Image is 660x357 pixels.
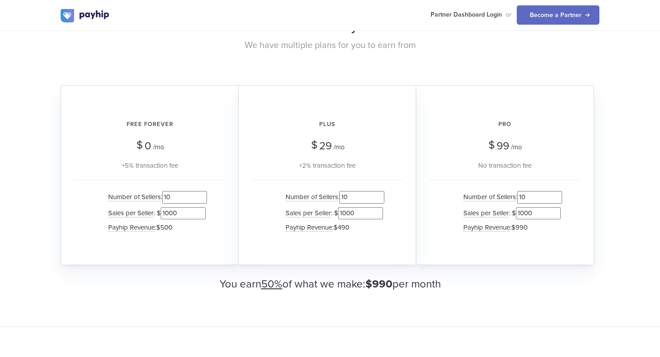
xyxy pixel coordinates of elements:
[511,143,522,151] span: /mo
[251,160,403,171] div: +2% transaction fee
[463,223,510,232] span: Payhip Revenue
[286,193,338,201] span: Number of Sellers
[488,135,495,155] span: $
[365,278,392,291] span: $990
[463,193,516,201] span: Number of Sellers
[311,135,317,155] span: $
[145,139,151,152] span: 0
[517,5,599,25] a: Become a Partner
[74,113,226,136] h2: Free Forever
[459,189,562,205] li: :
[459,205,562,221] li: : $
[463,209,509,218] span: Sales per Seller
[319,139,332,152] span: 29
[459,221,562,234] li: :
[286,223,332,232] span: Payhip Revenue
[136,135,143,155] span: $
[156,223,172,231] span: $500
[281,189,384,205] li: :
[511,223,528,231] span: $990
[153,143,164,151] span: /mo
[108,209,154,218] span: Sales per Seller
[251,113,403,136] h2: Plus
[261,278,282,291] u: 50%
[429,113,581,136] h2: Pro
[61,39,599,52] p: We have multiple plans for you to earn from
[281,221,384,234] li: :
[104,221,207,234] li: :
[497,139,509,152] span: 99
[334,143,345,151] span: /mo
[281,205,384,221] li: : $
[334,223,349,231] span: $490
[429,160,581,171] div: No transaction fee
[74,160,226,171] div: +5% transaction fee
[61,279,599,290] h3: You earn of what we make: per month
[286,209,331,218] span: Sales per Seller
[61,9,110,22] img: logo.svg
[104,205,207,221] li: : $
[108,223,155,232] span: Payhip Revenue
